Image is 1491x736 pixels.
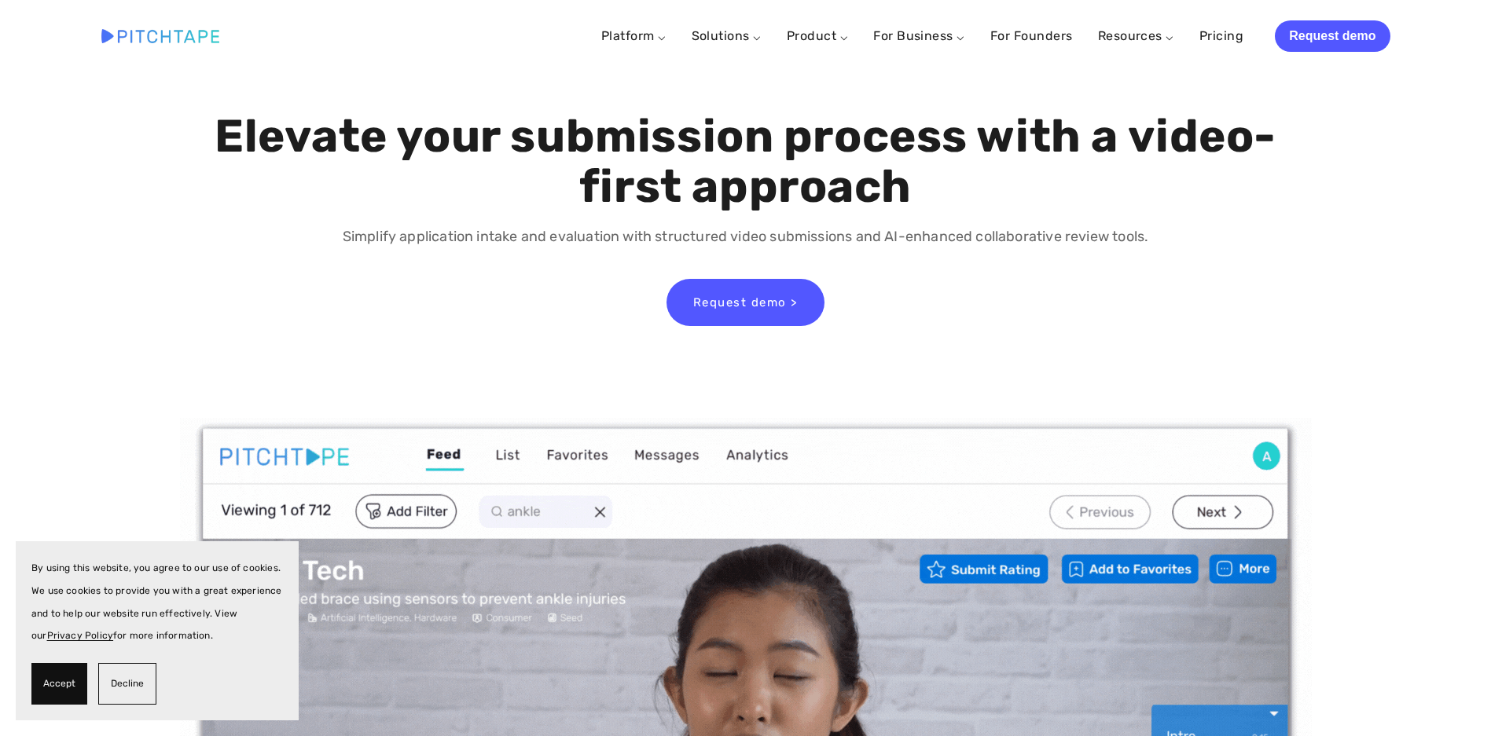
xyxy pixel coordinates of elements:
[990,22,1073,50] a: For Founders
[211,225,1280,248] p: Simplify application intake and evaluation with structured video submissions and AI-enhanced coll...
[31,663,87,705] button: Accept
[1098,28,1174,43] a: Resources ⌵
[1275,20,1390,52] a: Request demo
[43,672,75,695] span: Accept
[31,557,283,647] p: By using this website, you agree to our use of cookies. We use cookies to provide you with a grea...
[111,672,144,695] span: Decline
[1199,22,1243,50] a: Pricing
[873,28,965,43] a: For Business ⌵
[211,112,1280,212] h1: Elevate your submission process with a video-first approach
[98,663,156,705] button: Decline
[16,541,299,720] section: Cookie banner
[601,28,667,43] a: Platform ⌵
[692,28,762,43] a: Solutions ⌵
[101,29,219,42] img: Pitchtape | Video Submission Management Software
[47,630,114,641] a: Privacy Policy
[787,28,848,43] a: Product ⌵
[667,279,824,326] a: Request demo >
